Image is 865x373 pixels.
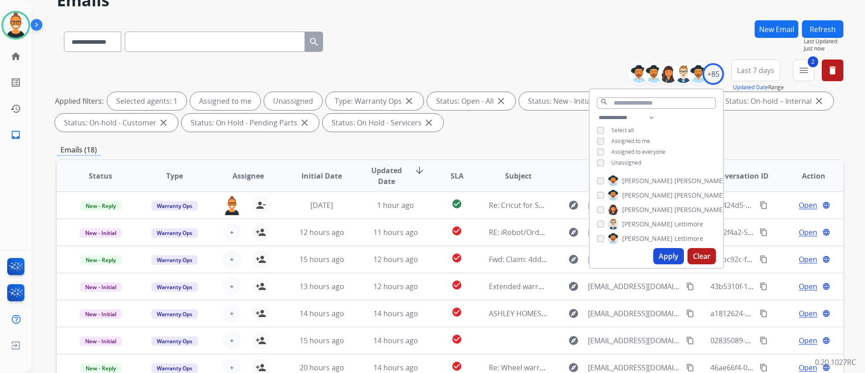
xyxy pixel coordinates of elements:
button: 2 [793,60,815,81]
mat-icon: language [822,228,830,236]
div: Assigned to me [190,92,260,110]
span: New - Initial [80,228,122,238]
span: Last 7 days [737,69,774,72]
span: Last Updated: [804,38,843,45]
mat-icon: explore [568,200,579,211]
mat-icon: check_circle [451,198,462,209]
span: Conversation ID [711,170,769,181]
img: agent-avatar [223,196,241,215]
span: 12 hours ago [373,254,418,264]
button: + [223,332,241,350]
span: 2 [808,56,818,67]
button: Last 7 days [731,60,780,81]
mat-icon: person_add [255,335,266,346]
mat-icon: check_circle [451,307,462,318]
span: 15 hours ago [300,336,344,345]
mat-icon: close [158,117,169,128]
span: Open [799,308,817,319]
span: [PERSON_NAME] [622,176,673,185]
span: New - Initial [80,309,122,319]
span: Open [799,254,817,265]
mat-icon: close [404,96,414,106]
mat-icon: language [822,309,830,318]
span: 02835089-a7bb-4105-847d-90051f548718 [710,336,849,345]
span: Warranty Ops [151,201,198,211]
p: 0.20.1027RC [815,357,856,368]
span: [PERSON_NAME] [674,176,725,185]
span: New - Initial [80,336,122,346]
mat-icon: language [822,336,830,345]
span: [EMAIL_ADDRESS][DOMAIN_NAME] [588,308,681,319]
span: Warranty Ops [151,282,198,292]
span: RE: iRobot/Order status [489,227,569,237]
span: 1 hour ago [377,200,414,210]
span: Lettimore [674,234,703,243]
span: + [230,254,234,265]
span: + [230,335,234,346]
span: Re: Cricut for Schools new clients [489,200,601,210]
span: Initial Date [301,170,342,181]
span: 12 hours ago [373,281,418,291]
span: a1812624-3815-42b3-b199-560b1e5cc4c4 [710,309,849,318]
button: Clear [687,248,716,264]
div: Unassigned [264,92,322,110]
mat-icon: language [822,364,830,372]
mat-icon: content_copy [760,201,768,209]
span: Lettimore [674,220,703,229]
mat-icon: person_add [255,227,266,238]
span: [PERSON_NAME][EMAIL_ADDRESS][PERSON_NAME][DOMAIN_NAME] [588,254,681,265]
span: 46ae66f4-03dc-4b16-ad7b-b25a4291f241 [710,363,847,373]
mat-icon: person_add [255,308,266,319]
mat-icon: arrow_downward [414,165,425,176]
span: Range [733,83,784,91]
span: 20 hours ago [300,363,344,373]
mat-icon: language [822,282,830,290]
mat-icon: explore [568,362,579,373]
mat-icon: check_circle [451,334,462,345]
mat-icon: menu [798,65,809,76]
span: [EMAIL_ADDRESS][DOMAIN_NAME] [588,227,681,238]
span: Assigned to me [611,137,650,145]
mat-icon: close [423,117,434,128]
span: [PERSON_NAME] [674,205,725,214]
mat-icon: check_circle [451,253,462,263]
button: + [223,250,241,268]
img: avatar [3,13,28,38]
span: Open [799,362,817,373]
span: [PERSON_NAME] [622,191,673,200]
mat-icon: person_add [255,254,266,265]
span: [PERSON_NAME][EMAIL_ADDRESS][DOMAIN_NAME] [588,200,681,211]
span: Warranty Ops [151,309,198,319]
mat-icon: content_copy [760,255,768,263]
span: New - Reply [80,201,121,211]
span: Assigned to everyone [611,148,665,156]
span: SLA [451,170,464,181]
button: Apply [653,248,684,264]
mat-icon: content_copy [760,364,768,372]
span: [PERSON_NAME] [674,191,725,200]
span: Just now [804,45,843,52]
span: Unassigned [611,159,641,166]
mat-icon: history [10,103,21,114]
span: Subject [505,170,532,181]
span: Open [799,200,817,211]
mat-icon: close [496,96,506,106]
span: Open [799,281,817,292]
mat-icon: content_copy [686,364,694,372]
div: Status: New - Initial [519,92,614,110]
div: Selected agents: 1 [107,92,187,110]
span: 14 hours ago [300,309,344,318]
mat-icon: content_copy [760,282,768,290]
mat-icon: person_remove [255,200,266,211]
span: + [230,308,234,319]
mat-icon: search [309,37,319,47]
mat-icon: content_copy [760,336,768,345]
span: [DATE] [310,200,333,210]
mat-icon: check_circle [451,361,462,372]
span: Open [799,335,817,346]
span: Status [89,170,112,181]
span: 15 hours ago [300,254,344,264]
mat-icon: content_copy [686,282,694,290]
button: + [223,277,241,295]
span: ASHLEY HOMESTORE RECEIPT - [PERSON_NAME] [489,309,651,318]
